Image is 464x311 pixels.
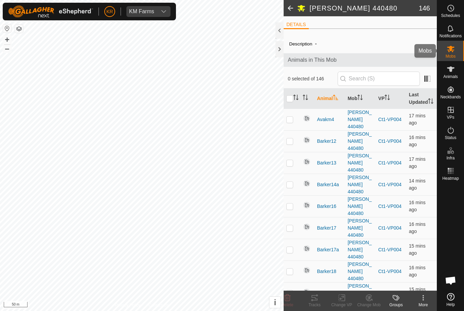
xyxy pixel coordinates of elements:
[409,221,426,234] span: 27 Sep 2025 at 10:58 am
[303,179,311,188] img: returning off
[115,302,141,308] a: Privacy Policy
[437,290,464,309] a: Help
[106,8,113,15] span: KR
[376,89,406,109] th: VP
[419,3,430,13] span: 146
[409,156,426,169] span: 27 Sep 2025 at 10:57 am
[3,44,11,53] button: –
[284,21,308,29] li: DETAILS
[274,298,276,307] span: i
[303,245,311,253] img: returning off
[129,9,154,14] div: KM Farms
[328,302,355,308] div: Change VP
[385,96,390,101] p-sorticon: Activate to sort
[303,96,308,101] p-sorticon: Activate to sort
[409,265,426,277] span: 27 Sep 2025 at 10:58 am
[157,6,171,17] div: dropdown trigger
[382,302,410,308] div: Groups
[338,72,420,86] input: Search (S)
[357,96,363,101] p-sorticon: Activate to sort
[347,152,373,174] div: [PERSON_NAME] 440480
[409,178,426,191] span: 27 Sep 2025 at 10:59 am
[3,36,11,44] button: +
[441,14,460,18] span: Schedules
[409,135,426,147] span: 27 Sep 2025 at 10:58 am
[15,25,23,33] button: Map Layers
[309,4,418,12] h2: [PERSON_NAME] 440480
[347,174,373,195] div: [PERSON_NAME] 440480
[282,303,293,307] span: Delete
[126,6,157,17] span: KM Farms
[378,160,401,166] a: Ct1-VP004
[446,303,455,307] span: Help
[378,247,401,252] a: Ct1-VP004
[378,203,401,209] a: Ct1-VP004
[347,239,373,260] div: [PERSON_NAME] 440480
[355,302,382,308] div: Change Mob
[288,75,337,82] span: 0 selected of 146
[3,24,11,33] button: Reset Map
[378,290,401,296] a: Ct1-VP004
[317,268,336,275] span: Barker18
[303,114,311,122] img: returning off
[443,75,458,79] span: Animals
[289,41,312,46] label: Description
[378,117,401,122] a: Ct1-VP004
[269,297,281,308] button: i
[303,158,311,166] img: returning off
[303,136,311,144] img: returning off
[345,89,375,109] th: Mob
[303,288,311,296] img: returning off
[406,89,437,109] th: Last Updated
[312,38,319,49] span: -
[317,138,336,145] span: Barker12
[317,181,339,188] span: Barker14a
[445,136,456,140] span: Status
[303,266,311,274] img: returning off
[409,287,426,299] span: 27 Sep 2025 at 10:59 am
[8,5,93,18] img: Gallagher Logo
[293,96,299,101] p-sorticon: Activate to sort
[317,246,339,253] span: Barker17a
[301,302,328,308] div: Tracks
[440,95,461,99] span: Neckbands
[317,203,336,210] span: Barker16
[378,269,401,274] a: Ct1-VP004
[303,223,311,231] img: returning off
[347,283,373,304] div: [PERSON_NAME] 440480
[303,201,311,209] img: returning off
[428,99,433,105] p-sorticon: Activate to sort
[317,116,334,123] span: Avakm4
[148,302,168,308] a: Contact Us
[347,109,373,130] div: [PERSON_NAME] 440480
[446,156,454,160] span: Infra
[347,196,373,217] div: [PERSON_NAME] 440480
[409,243,426,256] span: 27 Sep 2025 at 10:59 am
[378,138,401,144] a: Ct1-VP004
[314,89,345,109] th: Animal
[442,176,459,180] span: Heatmap
[410,302,437,308] div: More
[409,113,426,125] span: 27 Sep 2025 at 10:57 am
[378,182,401,187] a: Ct1-VP004
[409,200,426,212] span: 27 Sep 2025 at 10:58 am
[447,115,454,119] span: VPs
[440,34,462,38] span: Notifications
[441,270,461,291] div: Open chat
[333,96,338,101] p-sorticon: Activate to sort
[288,56,433,64] span: Animals in This Mob
[317,159,336,167] span: Barker13
[378,225,401,231] a: Ct1-VP004
[347,217,373,239] div: [PERSON_NAME] 440480
[446,54,456,58] span: Mobs
[317,225,336,232] span: Barker17
[317,290,334,297] span: Barker2
[347,131,373,152] div: [PERSON_NAME] 440480
[347,261,373,282] div: [PERSON_NAME] 440480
